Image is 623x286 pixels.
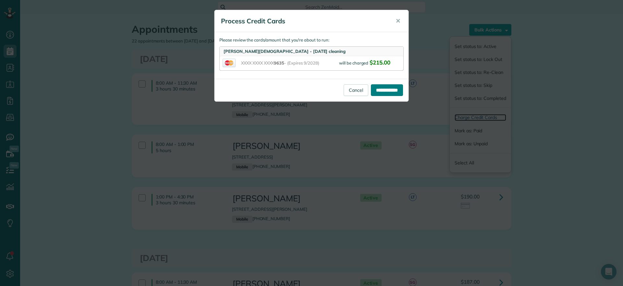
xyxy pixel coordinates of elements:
div: [PERSON_NAME][DEMOGRAPHIC_DATA] - [DATE] cleaning [220,47,403,56]
div: will be charged [339,59,401,68]
div: Please review the cards/amount that you're about to run: [214,32,409,79]
span: $215.00 [370,59,390,66]
span: 9635 [274,60,284,66]
span: ✕ [396,17,400,25]
span: XXXX XXXX XXXX - (Expires 9/2028) [241,60,339,66]
h5: Process Credit Cards [221,17,386,26]
a: Cancel [344,84,368,96]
